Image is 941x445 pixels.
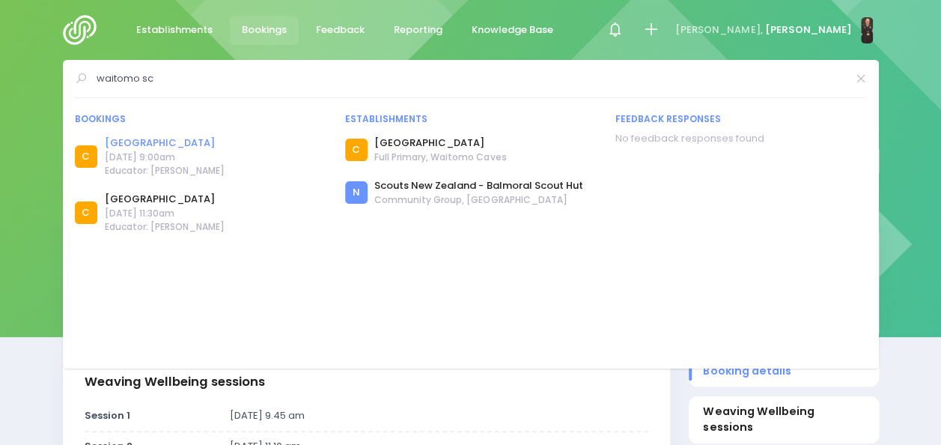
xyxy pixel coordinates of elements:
span: [DATE] 9:00am [105,151,225,164]
span: [PERSON_NAME], [675,22,762,37]
strong: Session 1 [85,408,130,423]
a: Establishments [124,16,225,45]
div: C [75,145,97,168]
a: Feedback [304,16,377,45]
a: [GEOGRAPHIC_DATA] [374,136,506,151]
span: Establishments [136,22,213,37]
input: Search for anything (like establishments, bookings, or feedback) [97,67,846,90]
span: Community Group, [GEOGRAPHIC_DATA] [374,193,582,207]
a: Knowledge Base [460,16,566,45]
a: Reporting [382,16,455,45]
span: [DATE] 11:30am [105,207,225,220]
div: C [75,202,97,224]
div: Bookings [75,112,326,126]
span: Booking details [703,363,864,379]
img: N [861,17,873,43]
span: Full Primary, Waitomo Caves [374,151,506,164]
a: [GEOGRAPHIC_DATA] [105,192,225,207]
h3: Weaving Wellbeing sessions [85,375,265,390]
a: Weaving Wellbeing sessions [689,396,879,443]
img: Logo [63,15,106,45]
span: Reporting [394,22,442,37]
a: Scouts New Zealand - Balmoral Scout Hut [374,178,582,193]
div: C [345,139,368,161]
span: Educator: [PERSON_NAME] [105,164,225,178]
div: Feedback responses [615,112,866,126]
div: N [345,181,368,204]
span: [PERSON_NAME] [764,22,851,37]
a: Booking details [689,356,879,387]
div: [DATE] 9.45 am [221,408,657,423]
div: No feedback responses found [615,131,866,146]
span: Bookings [242,22,287,37]
a: Bookings [230,16,299,45]
span: Educator: [PERSON_NAME] [105,220,225,234]
span: Feedback [316,22,365,37]
span: Weaving Wellbeing sessions [703,404,864,436]
span: Knowledge Base [472,22,553,37]
a: [GEOGRAPHIC_DATA] [105,136,225,151]
div: Establishments [345,112,597,126]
